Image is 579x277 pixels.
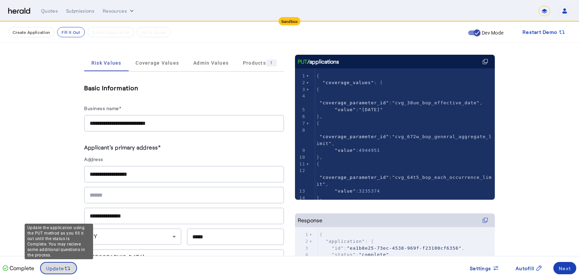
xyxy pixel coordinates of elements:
button: Settings [464,262,505,274]
span: }, [317,195,323,200]
span: "cvg_38ue_bop_effective_date" [392,100,480,105]
span: "application" [326,239,365,244]
span: "cvg_672w_bop_general_aggregate_limit" [317,134,492,146]
div: 11 [295,161,306,168]
span: }, [317,114,323,119]
span: { [317,87,320,92]
div: 6 [295,113,306,120]
span: "value" [335,188,356,194]
h5: Basic Information [84,83,284,93]
button: Update [40,262,77,274]
button: Get A Quote [137,27,171,37]
div: 9 [295,147,306,154]
span: [GEOGRAPHIC_DATA] [90,254,144,261]
span: { [317,121,320,126]
div: 13 [295,188,306,195]
div: 3 [295,245,309,252]
span: "coverage_values" [323,80,374,85]
span: "value" [335,107,356,112]
span: : , [317,128,492,146]
span: "ea1b8e25-73ec-4538-969f-f23100cf6356" [347,246,461,251]
button: Create Application [8,27,54,37]
button: Fill it Out [57,27,85,37]
button: Restart Demo [517,26,571,38]
div: 10 [295,154,306,161]
div: 3 [295,86,306,93]
span: : [317,188,380,194]
div: 5 [295,106,306,113]
div: 4 [295,93,306,100]
span: NY [90,233,97,240]
span: "status" [332,252,356,257]
span: "coverage_parameter_id" [320,175,389,180]
span: Update [46,265,64,272]
span: { [317,73,320,78]
span: Settings [470,265,491,272]
div: /applications [298,57,339,66]
div: 4 [295,251,309,258]
div: 8 [295,127,306,134]
span: PUT [298,57,307,66]
label: Applicant's primary address* [84,144,160,150]
span: { [320,232,323,237]
div: 2 [295,79,306,86]
span: { [317,161,320,167]
label: Business name* [84,105,121,111]
button: Resources dropdown menu [103,8,135,14]
button: Next [553,262,576,274]
span: : [317,107,383,112]
span: Autofill [516,265,534,272]
span: : , [320,252,392,257]
span: "coverage_parameter_id" [320,100,389,105]
span: 4944951 [359,148,380,153]
span: Admin Values [193,61,229,65]
span: "value" [335,148,356,153]
div: 1 [295,231,309,238]
span: "cvg_64t5_bop_each_occurrence_limit" [317,175,492,187]
div: 2 [295,238,309,245]
div: 12 [295,167,306,174]
span: "complete" [359,252,389,257]
p: Complete [8,264,34,272]
span: Coverage Values [136,61,179,65]
button: Submit Application [88,27,134,37]
span: : , [320,246,465,251]
div: 7 [295,120,306,127]
span: : { [320,239,374,244]
div: Next [559,265,571,272]
span: Restart Demo [523,28,557,36]
span: }, [317,155,323,160]
span: : , [317,168,492,187]
span: : [ [317,80,383,85]
span: 3235374 [359,188,380,194]
span: : [317,148,380,153]
div: Sandbox [279,17,301,25]
label: Dev Mode [480,29,503,36]
label: Address [84,156,103,162]
span: "coverage_parameter_id" [320,134,389,139]
div: 1 [266,60,277,66]
img: Herald Logo [8,8,30,14]
div: Quotes [41,8,58,14]
span: Products [243,60,277,66]
span: : , [317,93,483,105]
div: 14 [295,195,306,201]
span: Risk Values [91,61,121,65]
span: "id" [332,246,344,251]
div: Response [298,216,322,224]
div: 1 [295,72,306,79]
button: Autofill [510,262,548,274]
div: Submissions [66,8,94,14]
div: Update the application using the PUT method as you fill it out until the status is Complete. You ... [25,224,93,259]
span: "[DATE]" [359,107,383,112]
